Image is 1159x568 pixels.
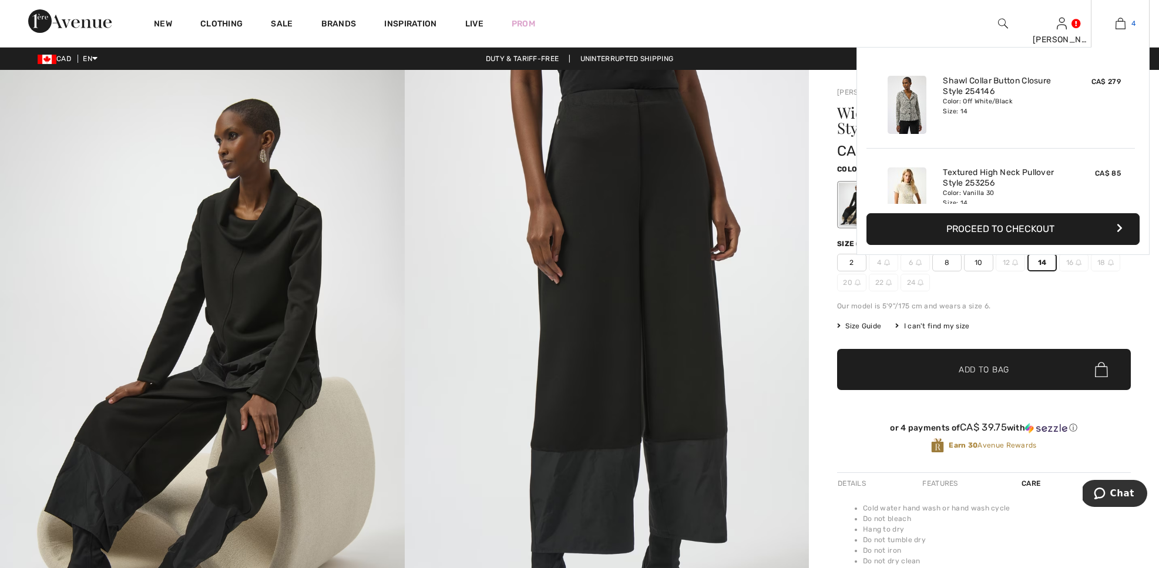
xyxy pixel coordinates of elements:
[271,19,293,31] a: Sale
[886,280,892,285] img: ring-m.svg
[863,535,1131,545] li: Do not tumble dry
[943,167,1059,189] a: Textured High Neck Pullover Style 253256
[888,167,926,226] img: Textured High Neck Pullover Style 253256
[884,260,890,265] img: ring-m.svg
[863,545,1131,556] li: Do not iron
[1094,473,1131,494] div: Shipping
[1091,254,1120,271] span: 18
[321,19,357,31] a: Brands
[959,364,1009,376] span: Add to Bag
[866,213,1140,245] button: Proceed to Checkout
[1025,423,1067,433] img: Sezzle
[1012,260,1018,265] img: ring-m.svg
[83,55,98,63] span: EN
[512,18,535,30] a: Prom
[837,422,1131,433] div: or 4 payments of with
[863,524,1131,535] li: Hang to dry
[837,321,881,331] span: Size Guide
[837,165,865,173] span: Color:
[943,76,1059,97] a: Shawl Collar Button Closure Style 254146
[154,19,172,31] a: New
[837,422,1131,438] div: or 4 payments ofCA$ 39.75withSezzle Click to learn more about Sezzle
[1033,33,1090,46] div: [PERSON_NAME]
[837,301,1131,311] div: Our model is 5'9"/175 cm and wears a size 6.
[869,254,898,271] span: 4
[964,254,993,271] span: 10
[912,473,967,494] div: Features
[837,143,892,159] span: CA$ 159
[1091,16,1149,31] a: 4
[998,16,1008,31] img: search the website
[200,19,243,31] a: Clothing
[949,440,1036,451] span: Avenue Rewards
[837,254,866,271] span: 2
[916,260,922,265] img: ring-m.svg
[943,189,1059,207] div: Color: Vanilla 30 Size: 14
[1076,260,1081,265] img: ring-m.svg
[1095,362,1108,377] img: Bag.svg
[996,254,1025,271] span: 12
[38,55,76,63] span: CAD
[1057,16,1067,31] img: My Info
[863,513,1131,524] li: Do not bleach
[1057,18,1067,29] a: Sign In
[465,18,483,30] a: Live
[1012,473,1050,494] div: Care
[837,473,869,494] div: Details
[1131,18,1136,29] span: 4
[863,503,1131,513] li: Cold water hand wash or hand wash cycle
[384,19,436,31] span: Inspiration
[855,280,861,285] img: ring-m.svg
[1095,169,1121,177] span: CA$ 85
[949,441,977,449] strong: Earn 30
[888,76,926,134] img: Shawl Collar Button Closure Style 254146
[1108,260,1114,265] img: ring-m.svg
[901,254,930,271] span: 6
[1027,254,1057,271] span: 14
[837,238,1033,249] div: Size ([GEOGRAPHIC_DATA]/[GEOGRAPHIC_DATA]):
[1091,78,1121,86] span: CA$ 279
[837,274,866,291] span: 20
[28,9,112,33] img: 1ère Avenue
[895,321,969,331] div: I can't find my size
[38,55,56,64] img: Canadian Dollar
[932,254,962,271] span: 8
[943,97,1059,116] div: Color: Off White/Black Size: 14
[1059,254,1089,271] span: 16
[1083,480,1147,509] iframe: Opens a widget where you can chat to one of our agents
[837,88,896,96] a: [PERSON_NAME]
[837,349,1131,390] button: Add to Bag
[869,274,898,291] span: 22
[918,280,923,285] img: ring-m.svg
[931,438,944,453] img: Avenue Rewards
[863,556,1131,566] li: Do not dry clean
[839,183,869,227] div: Black
[960,421,1007,433] span: CA$ 39.75
[1116,16,1126,31] img: My Bag
[901,274,930,291] span: 24
[837,105,1082,136] h1: Wide-leg Mid-rise Trousers Style 254012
